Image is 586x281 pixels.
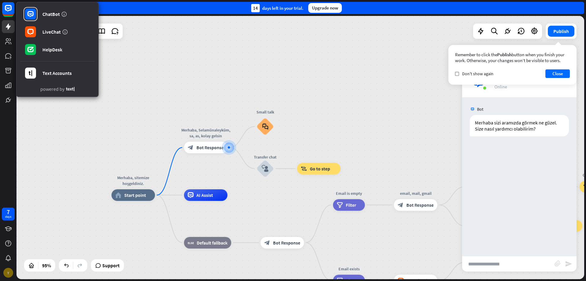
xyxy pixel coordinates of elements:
[262,165,269,172] i: block_user_input
[3,268,13,278] div: Y
[494,84,569,90] div: Online
[188,240,194,246] i: block_fallback
[329,266,369,272] div: Email exists
[310,166,330,172] span: Go to step
[251,4,260,12] div: 14
[252,109,278,115] div: Small talk
[548,26,574,37] button: Publish
[406,202,433,208] span: Bot Response
[124,192,146,198] span: Start point
[389,190,442,196] div: email, mail, gmail
[264,240,270,246] i: block_bot_response
[40,261,53,270] div: 95%
[180,127,232,139] div: Merhaba, Selamünaleyküm, sa, as, kolay gelsin
[248,154,283,160] div: Transfer chat
[107,175,159,187] div: Merhaba, sitemize hoşgeldiniz.
[262,123,268,130] i: block_faq
[545,69,570,78] button: Close
[337,202,343,208] i: filter
[329,190,369,196] div: Email is empty
[2,208,15,220] a: 7 days
[477,106,483,112] span: Bot
[301,166,307,172] i: block_goto
[555,261,561,267] i: block_attachment
[497,52,512,57] span: Publish
[346,202,356,208] span: Filter
[5,2,23,21] button: Open LiveChat chat widget
[308,3,342,13] div: Upgrade now
[470,115,569,136] div: Merhaba sizi aramızda görmek ne güzel. Size nasıl yardımcı olabilirim?
[5,215,11,219] div: days
[273,240,300,246] span: Bot Response
[115,192,121,198] i: home_2
[197,145,224,150] span: Bot Response
[565,260,572,268] i: send
[7,209,10,215] div: 7
[197,192,213,198] span: AI Assist
[462,71,494,76] span: Don't show again
[251,4,303,12] div: days left in your trial.
[102,261,120,270] span: Support
[188,145,194,150] i: block_bot_response
[455,52,570,63] div: Remember to click the button when you finish your work. Otherwise, your changes won’t be visible ...
[398,202,403,208] i: block_bot_response
[197,240,228,246] span: Default fallback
